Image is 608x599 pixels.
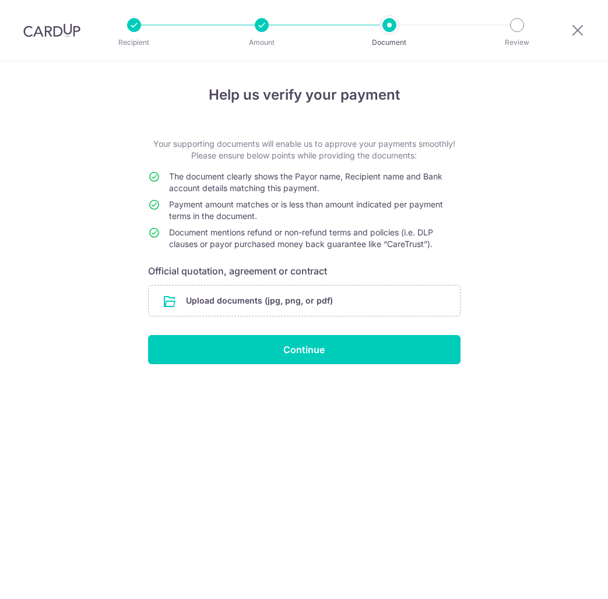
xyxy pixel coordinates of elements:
[23,23,80,37] img: CardUp
[91,37,177,48] p: Recipient
[148,138,461,161] p: Your supporting documents will enable us to approve your payments smoothly! Please ensure below p...
[148,335,461,364] input: Continue
[148,285,461,316] div: Upload documents (jpg, png, or pdf)
[169,199,443,221] span: Payment amount matches or is less than amount indicated per payment terms in the document.
[169,171,442,193] span: The document clearly shows the Payor name, Recipient name and Bank account details matching this ...
[474,37,560,48] p: Review
[169,227,433,249] span: Document mentions refund or non-refund terms and policies (i.e. DLP clauses or payor purchased mo...
[346,37,433,48] p: Document
[219,37,305,48] p: Amount
[148,84,461,105] h4: Help us verify your payment
[148,264,461,278] h6: Official quotation, agreement or contract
